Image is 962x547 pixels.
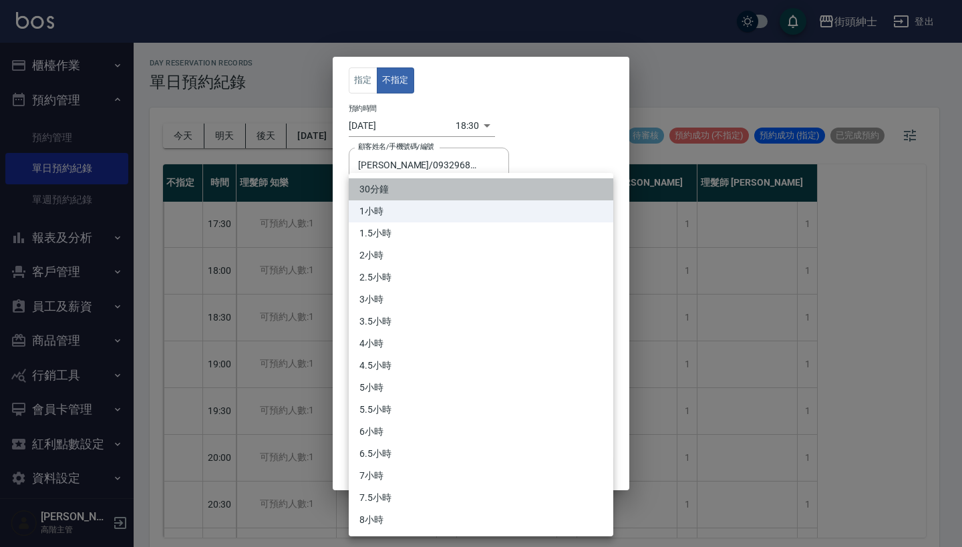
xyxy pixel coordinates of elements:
[349,311,613,333] li: 3.5小時
[349,509,613,531] li: 8小時
[349,399,613,421] li: 5.5小時
[349,244,613,266] li: 2小時
[349,443,613,465] li: 6.5小時
[349,421,613,443] li: 6小時
[349,200,613,222] li: 1小時
[349,355,613,377] li: 4.5小時
[349,266,613,289] li: 2.5小時
[349,222,613,244] li: 1.5小時
[349,487,613,509] li: 7.5小時
[349,465,613,487] li: 7小時
[349,178,613,200] li: 30分鐘
[349,289,613,311] li: 3小時
[349,377,613,399] li: 5小時
[349,333,613,355] li: 4小時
